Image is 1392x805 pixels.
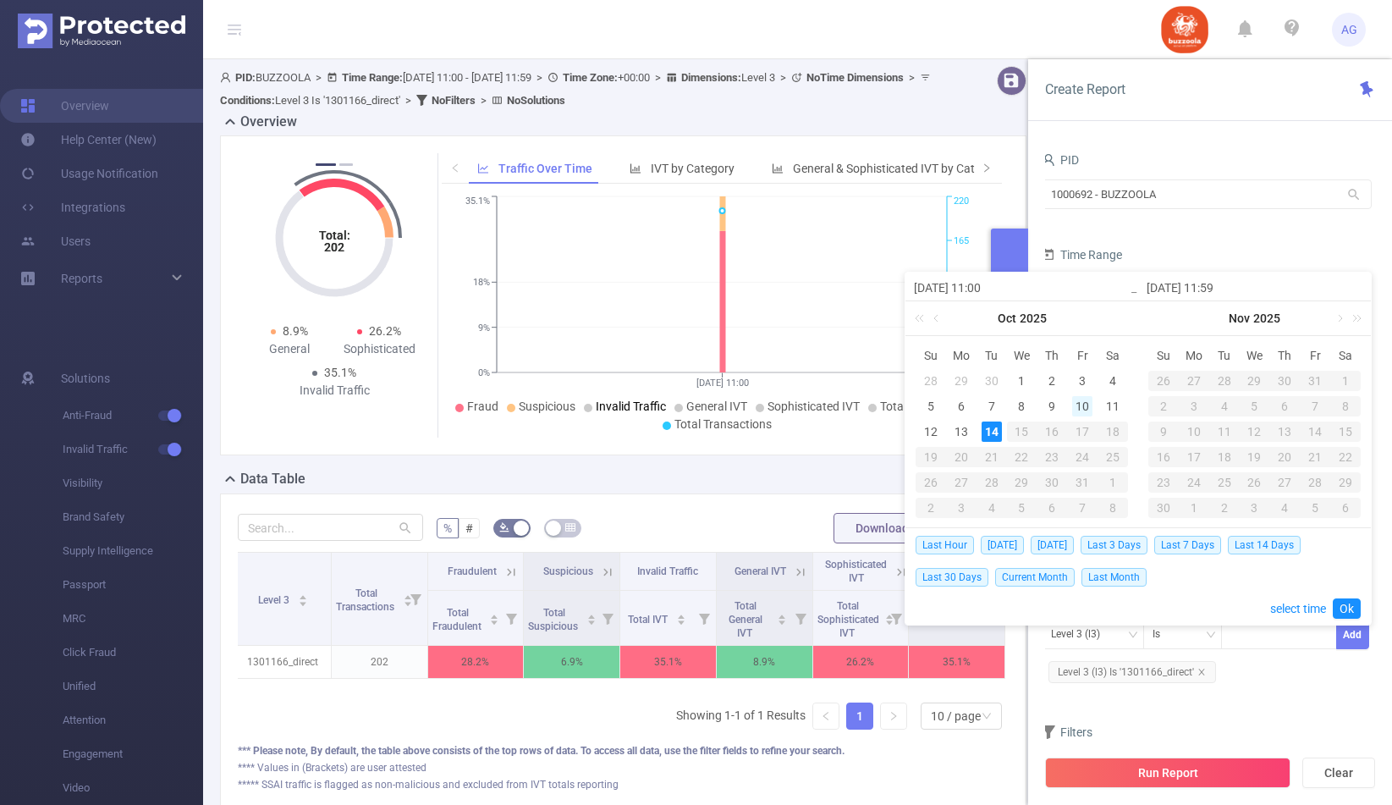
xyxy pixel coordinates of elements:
[1209,371,1240,391] div: 28
[1179,368,1209,394] td: October 27, 2025
[283,324,308,338] span: 8.9%
[1300,368,1330,394] td: October 31, 2025
[478,367,490,378] tspan: 0%
[1269,343,1300,368] th: Thu
[20,190,125,224] a: Integrations
[1067,470,1098,495] td: October 31, 2025
[324,366,356,379] span: 35.1%
[768,400,860,413] span: Sophisticated IVT
[946,348,977,363] span: Mo
[977,368,1007,394] td: September 30, 2025
[674,417,772,431] span: Total Transactions
[630,163,641,174] i: icon: bar-chart
[977,394,1007,419] td: October 7, 2025
[1098,348,1128,363] span: Sa
[20,89,109,123] a: Overview
[921,371,941,391] div: 28
[982,422,1002,442] div: 14
[1098,444,1128,470] td: October 25, 2025
[63,737,203,771] span: Engagement
[681,71,741,84] b: Dimensions :
[1067,422,1098,442] div: 17
[478,323,490,334] tspan: 9%
[946,419,977,444] td: October 13, 2025
[1179,394,1209,419] td: November 3, 2025
[696,378,748,389] tspan: [DATE] 11:00
[220,94,275,107] b: Conditions :
[982,163,992,173] i: icon: right
[245,340,334,358] div: General
[1037,422,1067,442] div: 16
[1007,472,1037,493] div: 29
[1343,301,1365,335] a: Next year (Control + right)
[1330,495,1361,521] td: December 6, 2025
[1300,371,1330,391] div: 31
[1269,447,1300,467] div: 20
[1153,620,1172,648] div: Is
[1330,470,1361,495] td: November 29, 2025
[1330,343,1361,368] th: Sat
[1179,419,1209,444] td: November 10, 2025
[342,71,403,84] b: Time Range:
[946,472,977,493] div: 27
[400,94,416,107] span: >
[911,301,933,335] a: Last year (Control + left)
[1045,81,1125,97] span: Create Report
[1300,447,1330,467] div: 21
[1037,472,1067,493] div: 30
[916,394,946,419] td: October 5, 2025
[238,514,423,541] input: Search...
[1037,470,1067,495] td: October 30, 2025
[1067,348,1098,363] span: Fr
[1269,368,1300,394] td: October 30, 2025
[1209,444,1240,470] td: November 18, 2025
[1067,495,1098,521] td: November 7, 2025
[946,444,977,470] td: October 20, 2025
[1042,396,1062,416] div: 9
[1240,495,1270,521] td: December 3, 2025
[369,324,401,338] span: 26.2%
[1252,301,1282,335] a: 2025
[476,94,492,107] span: >
[1270,593,1326,625] a: select time
[1067,472,1098,493] div: 31
[63,534,203,568] span: Supply Intelligence
[1148,498,1179,518] div: 30
[339,163,353,166] button: 2
[1330,396,1361,416] div: 8
[1018,301,1048,335] a: 2025
[1148,343,1179,368] th: Sun
[61,262,102,295] a: Reports
[916,348,946,363] span: Su
[982,371,1002,391] div: 30
[220,72,235,83] i: icon: user
[916,447,946,467] div: 19
[1300,422,1330,442] div: 14
[1045,758,1290,788] button: Run Report
[1011,396,1032,416] div: 8
[1148,419,1179,444] td: November 9, 2025
[334,340,424,358] div: Sophisticated
[1240,470,1270,495] td: November 26, 2025
[1067,368,1098,394] td: October 3, 2025
[20,224,91,258] a: Users
[916,419,946,444] td: October 12, 2025
[1330,447,1361,467] div: 22
[1179,447,1209,467] div: 17
[1042,248,1122,262] span: Time Range
[1330,348,1361,363] span: Sa
[946,368,977,394] td: September 29, 2025
[1007,348,1037,363] span: We
[1148,396,1179,416] div: 2
[1300,396,1330,416] div: 7
[1179,470,1209,495] td: November 24, 2025
[1179,371,1209,391] div: 27
[1330,394,1361,419] td: November 8, 2025
[1098,419,1128,444] td: October 18, 2025
[1037,368,1067,394] td: October 2, 2025
[1148,447,1179,467] div: 16
[954,235,969,246] tspan: 165
[1103,396,1123,416] div: 11
[996,301,1018,335] a: Oct
[1240,371,1270,391] div: 29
